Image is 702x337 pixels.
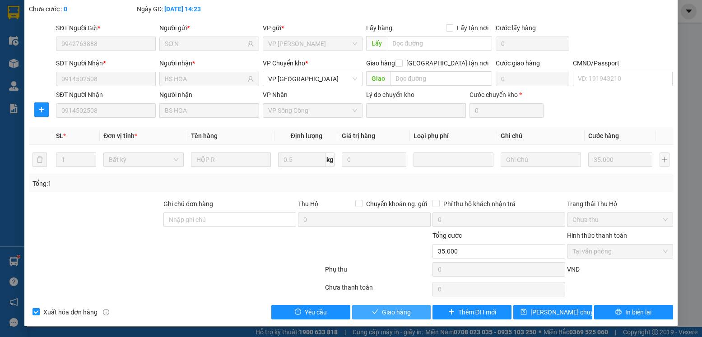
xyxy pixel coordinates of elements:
div: Người nhận [159,90,259,100]
button: printerIn biên lai [594,305,673,319]
div: Tổng: 1 [33,179,271,189]
div: CMND/Passport [573,58,673,68]
button: plus [660,152,669,167]
th: Ghi chú [497,127,585,145]
div: Cước chuyển kho [470,90,544,100]
span: user [247,41,254,47]
span: Tại văn phòng [572,245,667,258]
span: Thêm ĐH mới [458,307,496,317]
span: printer [615,309,622,316]
input: VD: Bàn, Ghế [191,152,271,167]
button: checkGiao hàng [352,305,431,319]
span: Chuyển khoản ng. gửi [363,199,431,209]
span: plus [448,309,455,316]
span: plus [35,106,48,113]
span: Bất kỳ [109,153,178,166]
span: Lấy hàng [366,24,392,32]
b: [DATE] 14:23 [164,5,201,13]
label: Cước giao hàng [496,60,540,67]
input: Dọc đường [390,71,492,86]
span: kg [325,152,335,167]
span: In biên lai [625,307,651,317]
span: [GEOGRAPHIC_DATA] tận nơi [403,58,492,68]
button: delete [33,152,47,167]
input: 0 [588,152,652,167]
span: Cước hàng [588,132,619,139]
label: Hình thức thanh toán [567,232,627,239]
label: Cước lấy hàng [496,24,536,32]
button: plusThêm ĐH mới [432,305,511,319]
span: Xuất hóa đơn hàng [40,307,101,317]
span: VP Nguyễn Văn Cừ [268,37,357,51]
button: plus [34,102,49,117]
input: Dọc đường [387,36,492,51]
span: Yêu cầu [305,307,327,317]
span: Tên hàng [191,132,218,139]
div: Người gửi [159,23,259,33]
label: Ghi chú đơn hàng [163,200,213,208]
input: Cước lấy hàng [496,37,570,51]
span: info-circle [103,309,109,315]
span: Lấy tận nơi [453,23,492,33]
span: VP Chuyển kho [263,60,305,67]
span: user [247,76,254,82]
div: Người nhận [159,58,259,68]
span: Lấy [366,36,387,51]
button: exclamation-circleYêu cầu [271,305,350,319]
span: Giao hàng [366,60,395,67]
div: Chưa thanh toán [324,282,432,298]
b: 0 [64,5,67,13]
div: SĐT Người Nhận [56,90,156,100]
input: 0 [342,152,406,167]
span: Giao hàng [382,307,411,317]
span: Phí thu hộ khách nhận trả [440,199,519,209]
div: Phụ thu [324,264,432,280]
span: VP Sông Công [268,104,357,117]
div: VP gửi [263,23,363,33]
button: save[PERSON_NAME] chuyển hoàn [513,305,592,319]
div: Chưa cước : [29,4,135,14]
div: Trạng thái Thu Hộ [567,199,673,209]
div: SĐT Người Gửi [56,23,156,33]
input: Cước giao hàng [496,72,570,86]
span: Đơn vị tính [103,132,137,139]
span: Giá trị hàng [342,132,375,139]
input: Tên người nhận [165,74,246,84]
span: exclamation-circle [295,309,301,316]
span: SL [56,132,63,139]
span: save [521,309,527,316]
input: Ghi chú đơn hàng [163,212,296,227]
div: VP Nhận [263,90,363,100]
div: Lý do chuyển kho [366,90,466,100]
div: Ngày GD: [137,4,242,14]
span: Tổng cước [432,232,462,239]
input: Tên người gửi [165,39,246,49]
span: check [372,309,378,316]
input: Ghi Chú [501,152,581,167]
span: [PERSON_NAME] chuyển hoàn [530,307,616,317]
span: Giao [366,71,390,86]
span: Định lượng [291,132,322,139]
span: VND [567,266,580,273]
span: Thu Hộ [298,200,318,208]
span: VP Yên Bình [268,72,357,86]
span: Chưa thu [572,213,667,226]
div: SĐT Người Nhận [56,58,156,68]
th: Loại phụ phí [410,127,497,145]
